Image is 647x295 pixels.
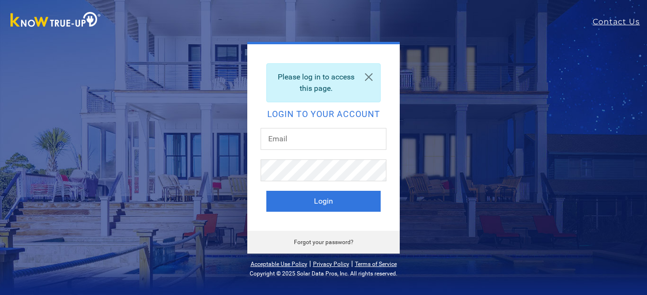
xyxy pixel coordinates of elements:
div: Please log in to access this page. [266,63,381,102]
input: Email [261,128,386,150]
a: Close [357,64,380,90]
a: Acceptable Use Policy [251,261,307,267]
img: Know True-Up [6,10,106,31]
h2: Login to your account [266,110,381,118]
a: Contact Us [593,16,647,28]
span: | [351,259,353,268]
a: Forgot your password? [294,239,354,246]
a: Terms of Service [355,261,397,267]
span: | [309,259,311,268]
button: Login [266,191,381,212]
a: Privacy Policy [313,261,349,267]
